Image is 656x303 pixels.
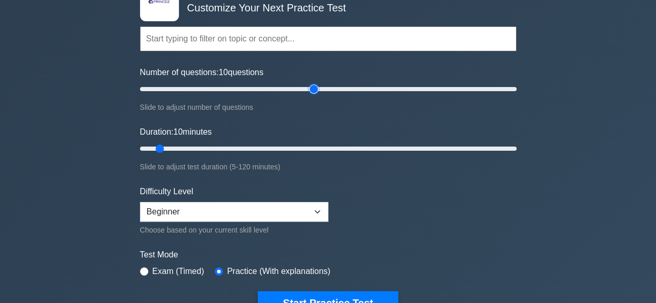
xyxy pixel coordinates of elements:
[152,265,204,278] label: Exam (Timed)
[140,66,263,79] label: Number of questions: questions
[140,26,517,51] input: Start typing to filter on topic or concept...
[219,68,228,77] span: 10
[173,127,183,136] span: 10
[227,265,330,278] label: Practice (With explanations)
[140,185,193,198] label: Difficulty Level
[140,249,517,261] label: Test Mode
[140,224,328,236] div: Choose based on your current skill level
[140,161,517,173] div: Slide to adjust test duration (5-120 minutes)
[140,126,212,138] label: Duration: minutes
[140,101,517,113] div: Slide to adjust number of questions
